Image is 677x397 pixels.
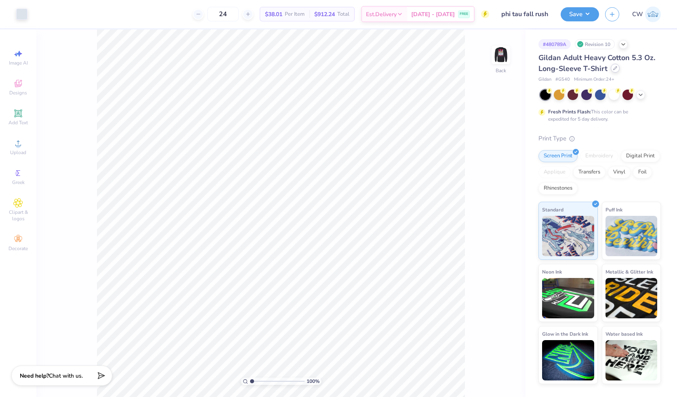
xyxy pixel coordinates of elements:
span: Total [337,10,349,19]
strong: Fresh Prints Flash: [548,109,591,115]
div: Foil [633,166,652,178]
input: – – [207,7,239,21]
div: Rhinestones [538,182,578,194]
span: Metallic & Glitter Ink [606,267,653,276]
img: Neon Ink [542,278,594,318]
span: Chat with us. [49,372,83,380]
span: Neon Ink [542,267,562,276]
span: Image AI [9,60,28,66]
span: Gildan [538,76,551,83]
a: CW [632,6,661,22]
div: Transfers [573,166,606,178]
div: Digital Print [621,150,660,162]
span: $38.01 [265,10,282,19]
span: Gildan Adult Heavy Cotton 5.3 Oz. Long-Sleeve T-Shirt [538,53,655,73]
span: Est. Delivery [366,10,397,19]
span: Designs [9,90,27,96]
span: $912.24 [314,10,335,19]
span: Clipart & logos [4,209,32,222]
span: # G540 [555,76,570,83]
div: Screen Print [538,150,578,162]
div: Vinyl [608,166,631,178]
img: Metallic & Glitter Ink [606,278,658,318]
span: [DATE] - [DATE] [411,10,455,19]
img: Back [493,47,509,63]
span: Add Text [8,119,28,126]
div: Embroidery [580,150,618,162]
div: # 480789A [538,39,571,49]
img: Glow in the Dark Ink [542,340,594,380]
button: Save [561,7,599,21]
span: CW [632,10,643,19]
img: Puff Ink [606,216,658,256]
div: Revision 10 [575,39,615,49]
img: Charlotte Wilson [645,6,661,22]
strong: Need help? [20,372,49,380]
span: FREE [460,11,468,17]
img: Standard [542,216,594,256]
span: Puff Ink [606,205,622,214]
div: Back [496,67,506,74]
span: Upload [10,149,26,156]
div: Applique [538,166,571,178]
span: Minimum Order: 24 + [574,76,614,83]
span: Decorate [8,245,28,252]
input: Untitled Design [495,6,555,22]
div: Print Type [538,134,661,143]
span: Water based Ink [606,330,643,338]
span: Greek [12,179,25,186]
div: This color can be expedited for 5 day delivery. [548,108,648,123]
span: Per Item [285,10,305,19]
span: 100 % [307,378,320,385]
span: Glow in the Dark Ink [542,330,588,338]
span: Standard [542,205,563,214]
img: Water based Ink [606,340,658,380]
